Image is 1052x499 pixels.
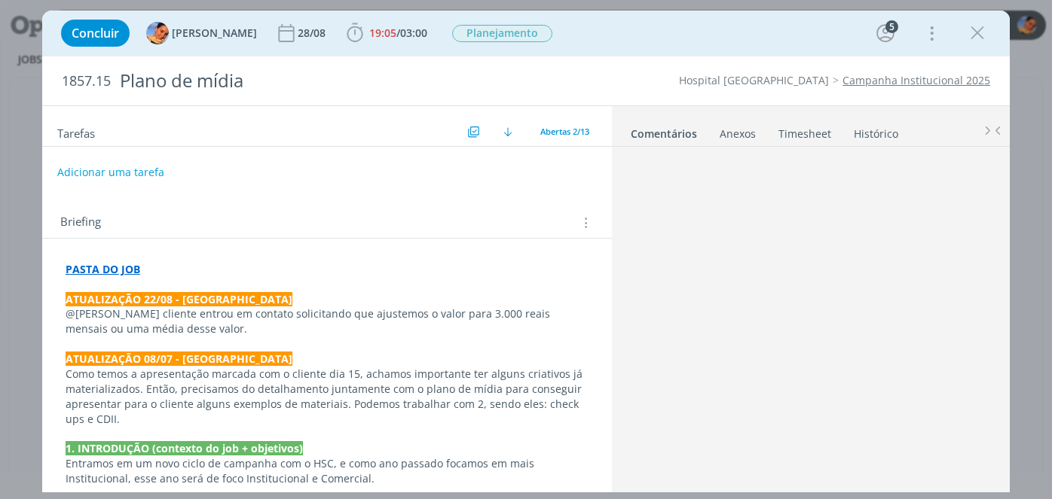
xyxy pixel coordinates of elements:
[452,25,552,42] span: Planejamento
[778,120,832,141] a: Timesheet
[57,123,95,141] span: Tarefas
[630,120,698,141] a: Comentários
[843,73,990,87] a: Campanha Institucional 2025
[451,24,553,43] button: Planejamento
[679,73,829,87] a: Hospital [GEOGRAPHIC_DATA]
[172,28,257,38] span: [PERSON_NAME]
[57,159,165,186] button: Adicionar uma tarefa
[66,367,589,427] p: Como temos a apresentação marcada com o cliente dia 15, achamos importante ter alguns criativos j...
[720,126,756,141] div: Anexos
[298,28,329,38] div: 28/08
[146,22,169,44] img: L
[66,456,589,486] p: Entramos em um novo ciclo de campanha com o HSC, e como ano passado focamos em mais Institucional...
[885,20,898,33] div: 5
[66,292,292,306] strong: ATUALIZAÇÃO 22/08 - [GEOGRAPHIC_DATA]
[540,126,589,137] span: Abertas 2/13
[369,26,396,40] span: 19:05
[66,262,140,276] a: PASTA DO JOB
[400,26,427,40] span: 03:00
[146,22,257,44] button: L[PERSON_NAME]
[343,21,431,45] button: 19:05/03:00
[114,62,598,99] div: Plano de mídia
[72,27,119,39] span: Concluir
[62,73,111,90] span: 1857.15
[66,306,589,336] p: @[PERSON_NAME] cliente entrou em contato solicitando que ajustemos o valor para 3.000 reais mensa...
[66,351,292,366] strong: ATUALIZAÇÃO 08/07 - [GEOGRAPHIC_DATA]
[66,441,303,455] strong: 1. INTRODUÇÃO (contexto do job + objetivos)
[873,21,898,45] button: 5
[60,213,101,233] span: Briefing
[396,26,400,40] span: /
[503,127,512,136] img: arrow-down.svg
[853,120,899,141] a: Histórico
[61,20,130,47] button: Concluir
[42,11,1010,492] div: dialog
